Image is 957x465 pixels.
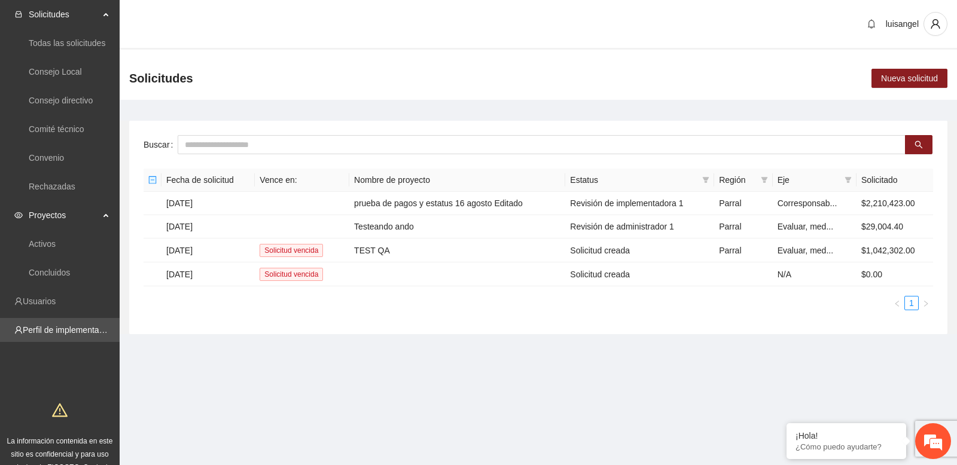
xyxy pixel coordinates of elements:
span: filter [845,176,852,183]
a: Activos [29,239,56,249]
a: Consejo Local [29,67,82,77]
div: Chatee con nosotros ahora [62,61,201,77]
div: ¡Hola! [796,431,897,440]
span: Evaluar, med... [778,222,833,231]
td: Testeando ando [349,215,565,238]
td: Parral [714,238,773,262]
span: filter [761,176,768,183]
div: Minimizar ventana de chat en vivo [196,6,225,35]
span: filter [842,171,854,189]
span: filter [758,171,770,189]
td: $0.00 [857,262,933,286]
a: Comité técnico [29,124,84,134]
span: luisangel [886,19,919,29]
span: Solicitud vencida [260,268,323,281]
th: Solicitado [857,169,933,192]
button: user [924,12,947,36]
td: Revisión de administrador 1 [565,215,714,238]
span: search [915,140,923,150]
a: Rechazadas [29,182,75,191]
span: Solicitudes [129,69,193,88]
td: Revisión de implementadora 1 [565,192,714,215]
span: Estatus [570,173,697,186]
td: [DATE] [161,215,255,238]
td: $2,210,423.00 [857,192,933,215]
span: Región [719,173,756,186]
label: Buscar [144,135,178,154]
span: Evaluar, med... [778,246,833,255]
li: Next Page [919,296,933,310]
span: left [894,300,901,307]
td: [DATE] [161,238,255,262]
textarea: Escriba su mensaje y pulse “Intro” [6,326,228,368]
button: bell [862,14,881,33]
p: ¿Cómo puedo ayudarte? [796,442,897,451]
li: 1 [904,296,919,310]
a: Usuarios [23,296,56,306]
a: 1 [905,296,918,310]
span: Eje [778,173,840,186]
span: Estamos en línea. [69,160,165,280]
td: [DATE] [161,262,255,286]
a: Convenio [29,153,64,163]
button: search [905,135,932,154]
span: filter [700,171,712,189]
button: Nueva solicitud [871,69,947,88]
span: eye [14,211,23,219]
td: Parral [714,192,773,215]
span: filter [702,176,709,183]
span: minus-square [148,176,157,184]
a: Todas las solicitudes [29,38,105,48]
td: TEST QA [349,238,565,262]
span: Nueva solicitud [881,72,938,85]
span: bell [862,19,880,29]
span: warning [52,402,68,418]
button: right [919,296,933,310]
td: Solicitud creada [565,238,714,262]
button: left [890,296,904,310]
a: Concluidos [29,268,70,277]
th: Fecha de solicitud [161,169,255,192]
td: $1,042,302.00 [857,238,933,262]
span: Solicitudes [29,2,99,26]
td: $29,004.40 [857,215,933,238]
span: user [924,19,947,29]
span: right [922,300,929,307]
a: Consejo directivo [29,96,93,105]
td: Solicitud creada [565,262,714,286]
td: Parral [714,215,773,238]
a: Perfil de implementadora [23,325,116,335]
td: N/A [773,262,857,286]
th: Nombre de proyecto [349,169,565,192]
span: inbox [14,10,23,19]
span: Corresponsab... [778,198,837,208]
li: Previous Page [890,296,904,310]
span: Solicitud vencida [260,244,323,257]
span: Proyectos [29,203,99,227]
td: prueba de pagos y estatus 16 agosto Editado [349,192,565,215]
th: Vence en: [255,169,349,192]
td: [DATE] [161,192,255,215]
